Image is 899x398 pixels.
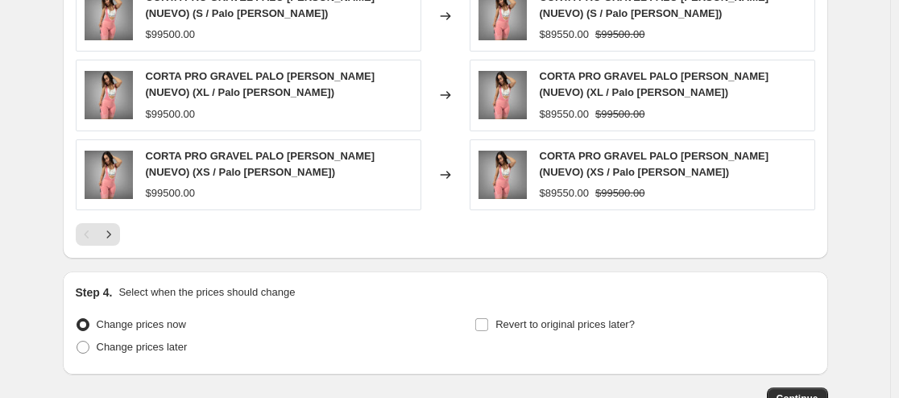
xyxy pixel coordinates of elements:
[76,223,120,246] nav: Pagination
[97,318,186,330] span: Change prices now
[97,341,188,353] span: Change prices later
[595,185,644,201] strike: $99500.00
[540,27,589,43] div: $89550.00
[146,185,195,201] div: $99500.00
[85,151,133,199] img: RG1-e1707516991537_80x.jpg
[540,106,589,122] div: $89550.00
[146,150,375,178] span: CORTA PRO GRAVEL PALO [PERSON_NAME] (NUEVO) (XS / Palo [PERSON_NAME])
[478,151,527,199] img: RG1-e1707516991537_80x.jpg
[595,27,644,43] strike: $99500.00
[97,223,120,246] button: Next
[595,106,644,122] strike: $99500.00
[540,185,589,201] div: $89550.00
[85,71,133,119] img: RG1-e1707516991537_80x.jpg
[540,70,769,98] span: CORTA PRO GRAVEL PALO [PERSON_NAME] (NUEVO) (XL / Palo [PERSON_NAME])
[146,27,195,43] div: $99500.00
[146,70,375,98] span: CORTA PRO GRAVEL PALO [PERSON_NAME] (NUEVO) (XL / Palo [PERSON_NAME])
[146,106,195,122] div: $99500.00
[540,150,769,178] span: CORTA PRO GRAVEL PALO [PERSON_NAME] (NUEVO) (XS / Palo [PERSON_NAME])
[495,318,635,330] span: Revert to original prices later?
[118,284,295,301] p: Select when the prices should change
[478,71,527,119] img: RG1-e1707516991537_80x.jpg
[76,284,113,301] h2: Step 4.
